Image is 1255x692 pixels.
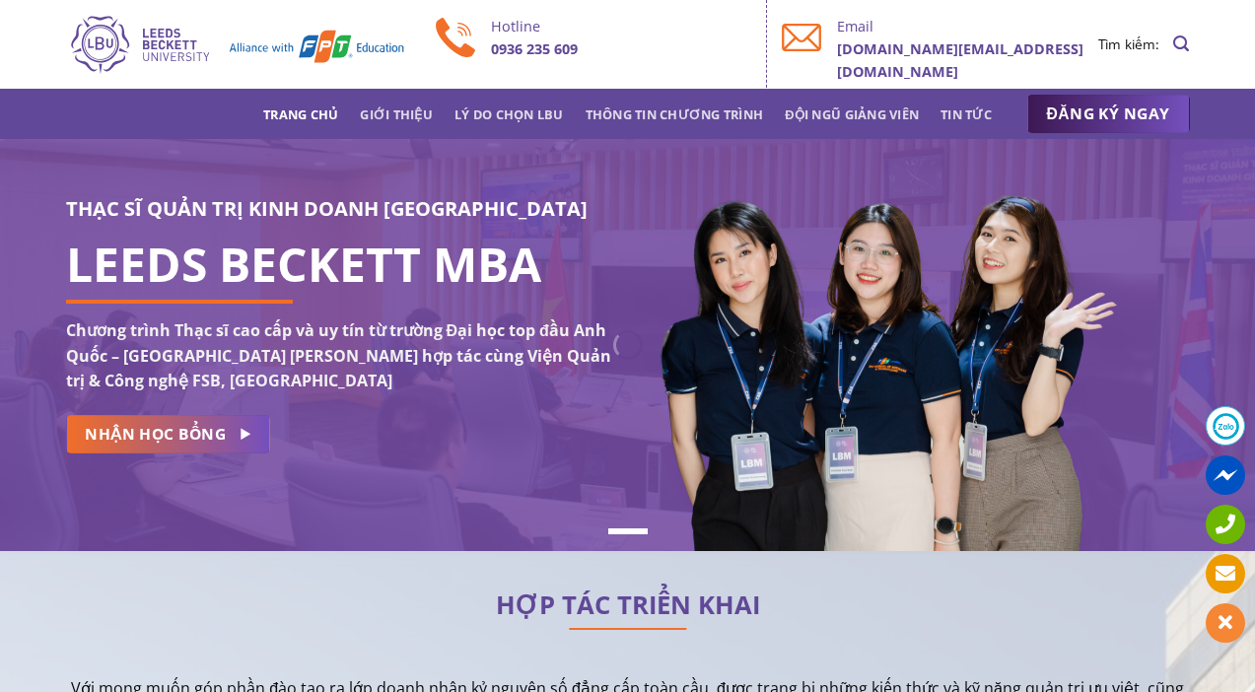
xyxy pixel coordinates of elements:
[491,39,578,58] b: 0936 235 609
[785,97,919,132] a: Đội ngũ giảng viên
[941,97,992,132] a: Tin tức
[360,97,433,132] a: Giới thiệu
[66,13,406,76] img: Thạc sĩ Quản trị kinh doanh Quốc tế
[66,415,270,453] a: NHẬN HỌC BỔNG
[569,628,687,630] img: line-lbu.jpg
[837,15,1098,37] p: Email
[66,595,1190,615] h2: HỢP TÁC TRIỂN KHAI
[454,97,564,132] a: Lý do chọn LBU
[1098,34,1159,55] li: Tìm kiếm:
[66,193,613,225] h3: THẠC SĨ QUẢN TRỊ KINH DOANH [GEOGRAPHIC_DATA]
[491,15,752,37] p: Hotline
[608,528,648,534] li: Page dot 1
[1027,95,1190,134] a: ĐĂNG KÝ NGAY
[1173,25,1189,63] a: Search
[85,422,226,447] span: NHẬN HỌC BỔNG
[66,252,613,276] h1: LEEDS BECKETT MBA
[263,97,338,132] a: Trang chủ
[837,39,1083,81] b: [DOMAIN_NAME][EMAIL_ADDRESS][DOMAIN_NAME]
[66,319,611,391] strong: Chương trình Thạc sĩ cao cấp và uy tín từ trường Đại học top đầu Anh Quốc – [GEOGRAPHIC_DATA] [PE...
[1047,102,1170,126] span: ĐĂNG KÝ NGAY
[586,97,764,132] a: Thông tin chương trình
